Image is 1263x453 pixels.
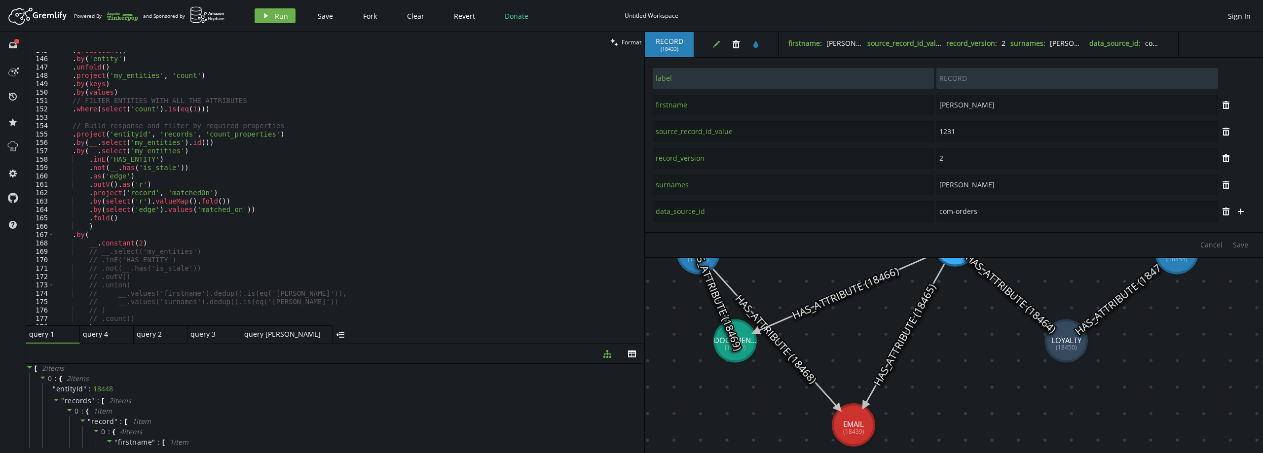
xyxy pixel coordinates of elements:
span: query 1 [29,330,69,339]
img: AWS Neptune [190,6,225,24]
span: { [59,374,62,383]
span: : [108,427,111,436]
div: 170 [26,256,54,264]
div: 167 [26,231,54,239]
input: Property Value [936,95,1218,115]
span: " [114,437,118,447]
span: " [114,417,118,426]
span: query 2 [137,330,176,339]
span: query [PERSON_NAME] [244,330,322,339]
div: 152 [26,105,54,113]
span: [ [102,396,104,405]
span: 2 item s [109,396,131,405]
span: record [91,417,114,426]
div: 168 [26,239,54,247]
label: source_record_id_value : [867,38,946,48]
div: 173 [26,281,54,289]
div: 177 [26,314,54,323]
div: Powered By [74,7,138,25]
label: surnames : [1010,38,1045,48]
div: 159 [26,164,54,172]
div: 172 [26,273,54,281]
input: Property Value [936,68,1218,89]
div: 164 [26,206,54,214]
span: 2 [1002,38,1005,48]
button: Save [1228,238,1253,252]
span: " [53,384,56,393]
input: Property Name [653,201,934,222]
div: 156 [26,139,54,147]
div: 171 [26,264,54,273]
tspan: (18442) [688,255,709,263]
span: : [120,417,122,426]
span: ( 18433 ) [661,46,678,52]
tspan: (18459) [725,343,746,351]
div: 147 [26,63,54,71]
span: Format [622,38,641,46]
div: 148 [26,71,54,80]
span: " [91,396,95,405]
span: Donate [505,11,528,21]
span: 2 item s [67,374,89,383]
span: : [158,438,160,447]
span: " [83,384,87,393]
div: 155 [26,130,54,139]
tspan: EMAIL [843,419,864,429]
span: " [88,417,91,426]
span: Fork [363,11,377,21]
span: entityId [56,384,83,393]
input: Property Value [936,174,1218,195]
input: Property Name [653,95,934,115]
tspan: (18439) [843,427,864,435]
div: Untitled Workspace [625,12,678,19]
span: RECORD [655,37,684,46]
tspan: DOCUMEN... [714,335,757,345]
input: Property Value [936,148,1218,169]
div: 175 [26,298,54,306]
input: Property Name [653,174,934,195]
div: 18448 [93,384,113,393]
span: firstname [118,437,152,447]
div: 150 [26,88,54,97]
div: 146 [26,55,54,63]
span: 1 item [170,437,188,447]
div: 158 [26,155,54,164]
span: Cancel [1200,240,1223,249]
span: 4 item s [120,427,142,436]
div: 163 [26,197,54,206]
span: " [61,396,65,405]
span: [ [125,417,127,426]
span: [PERSON_NAME] [1050,38,1105,48]
div: 154 [26,122,54,130]
div: 169 [26,247,54,256]
span: 0 [74,406,79,416]
button: Run [255,8,296,23]
span: : [55,374,57,383]
label: data_source_id : [1089,38,1141,48]
button: Sign In [1223,8,1256,23]
button: Revert [446,8,483,23]
tspan: (18450) [1056,343,1077,351]
span: 0 [101,427,106,436]
span: Run [275,11,288,21]
span: : [89,384,91,393]
div: 162 [26,189,54,197]
tspan: LOYALTY [1051,335,1082,345]
span: Sign In [1228,11,1251,21]
span: com-orders [1145,38,1183,48]
button: Save [310,8,340,23]
div: 174 [26,289,54,298]
span: Clear [407,11,424,21]
button: Clear [400,8,432,23]
input: Property Name [653,148,934,169]
div: 176 [26,306,54,314]
span: 1 item [132,417,151,426]
span: { [86,407,88,416]
label: record_version : [946,38,997,48]
label: firstname : [788,38,822,48]
input: Property Value [936,121,1218,142]
span: 2 item s [42,363,64,373]
input: Property Value [936,201,1218,222]
span: Save [318,11,333,21]
span: " [152,437,155,447]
